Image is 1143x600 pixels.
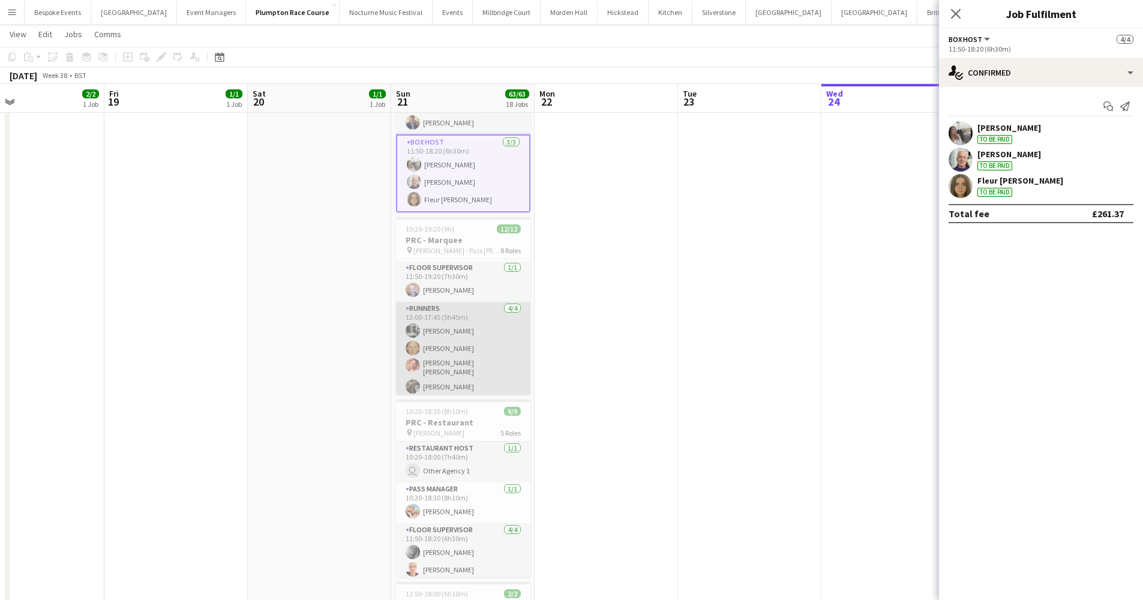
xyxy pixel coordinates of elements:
span: Sun [396,88,410,99]
div: BST [74,71,86,80]
span: 4/4 [1117,35,1133,44]
span: Tue [683,88,697,99]
span: 19 [107,95,119,109]
a: Edit [34,26,57,42]
button: Nocturne Music Festival [340,1,433,24]
div: [DATE] [10,70,37,82]
span: 8 Roles [500,246,521,255]
span: 5 Roles [500,428,521,437]
button: Plumpton Race Course [246,1,340,24]
button: Box Host [949,35,992,44]
button: [GEOGRAPHIC_DATA] [91,1,177,24]
a: Jobs [59,26,87,42]
h3: PRC - Restaurant [396,417,530,428]
div: Confirmed [939,58,1143,87]
span: Fri [109,88,119,99]
span: 21 [394,95,410,109]
button: Bespoke Events [25,1,91,24]
app-card-role: Floor Supervisor1/111:50-19:20 (7h30m)[PERSON_NAME] [396,261,530,302]
a: Comms [89,26,126,42]
span: 12/12 [497,224,521,233]
span: Sat [253,88,266,99]
span: 1/1 [226,89,242,98]
div: 1 Job [83,100,98,109]
span: View [10,29,26,40]
span: Mon [539,88,555,99]
span: 22 [538,95,555,109]
h3: Job Fulfilment [939,6,1143,22]
a: View [5,26,31,42]
div: 18 Jobs [506,100,529,109]
app-job-card: 10:20-19:20 (9h)12/12PRC - Marquee [PERSON_NAME] - Pass [PERSON_NAME] - Host8 Roles-Waiter/Waitre... [396,217,530,395]
button: Millbridge Court [473,1,541,24]
span: Wed [826,88,843,99]
span: 20 [251,95,266,109]
button: Hickstead [598,1,649,24]
span: 63/63 [505,89,529,98]
button: [GEOGRAPHIC_DATA] [746,1,832,24]
app-card-role: Box Manager1/110:20-18:30 (8h10m)[PERSON_NAME] [396,94,530,134]
button: British Motor Show [917,1,994,24]
span: Box Host [949,35,982,44]
div: 11:50-18:20 (6h30m) [949,44,1133,53]
span: Week 38 [40,71,70,80]
div: Total fee [949,208,989,220]
span: 2/2 [504,589,521,598]
span: Comms [94,29,121,40]
span: 9/9 [504,407,521,416]
button: [GEOGRAPHIC_DATA] [832,1,917,24]
app-card-role: Runners4/412:00-17:45 (5h45m)[PERSON_NAME][PERSON_NAME][PERSON_NAME] [PERSON_NAME][PERSON_NAME] [396,302,530,398]
span: Jobs [64,29,82,40]
button: Silverstone [692,1,746,24]
app-card-role: Restaurant Host1/110:20-18:00 (7h40m) Other Agency 1 [396,442,530,482]
span: 1/1 [369,89,386,98]
button: Morden Hall [541,1,598,24]
button: Events [433,1,473,24]
span: [PERSON_NAME] - Pass [PERSON_NAME] - Host [413,246,500,255]
div: £261.37 [1092,208,1124,220]
div: To be paid [977,135,1012,144]
span: 2/2 [82,89,99,98]
span: 10:20-18:30 (8h10m) [406,407,468,416]
app-card-role: Box Host3/311:50-18:20 (6h30m)[PERSON_NAME][PERSON_NAME]Fleur [PERSON_NAME] [396,134,530,212]
div: To be paid [977,161,1012,170]
div: 1 Job [370,100,385,109]
span: 24 [824,95,843,109]
div: [PERSON_NAME] [977,122,1041,133]
div: [PERSON_NAME] [977,149,1041,160]
div: Fleur [PERSON_NAME] [977,175,1063,186]
span: 11:50-18:00 (6h10m) [406,589,468,598]
div: 1 Job [226,100,242,109]
div: To be paid [977,188,1012,197]
span: [PERSON_NAME] [413,428,464,437]
button: Kitchen [649,1,692,24]
span: Edit [38,29,52,40]
h3: PRC - Marquee [396,235,530,245]
span: 10:20-19:20 (9h) [406,224,454,233]
app-job-card: 10:20-18:30 (8h10m)4/4PRC - Lewes Stand2 RolesBox Manager1/110:20-18:30 (8h10m)[PERSON_NAME]Box H... [396,52,530,212]
button: Event Managers [177,1,246,24]
app-card-role: Pass Manager1/110:20-18:30 (8h10m)[PERSON_NAME] [396,482,530,523]
span: 23 [681,95,697,109]
app-job-card: 10:20-18:30 (8h10m)9/9PRC - Restaurant [PERSON_NAME]5 RolesRestaurant Host1/110:20-18:00 (7h40m) ... [396,400,530,577]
